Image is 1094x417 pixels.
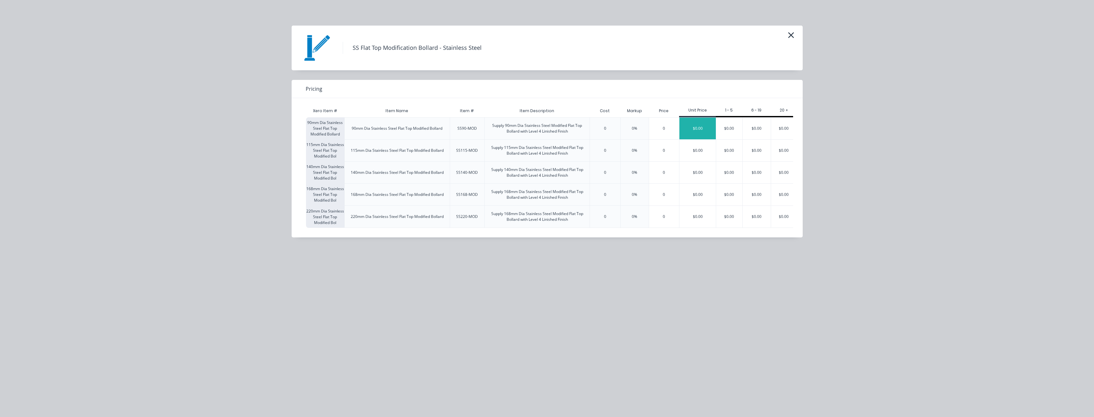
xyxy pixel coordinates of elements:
[679,206,716,228] div: $0.00
[380,103,413,119] div: Item Name
[351,192,444,197] div: 168mm Dia Stainless Steel Flat Top Modified Bollard
[490,167,585,178] div: Supply 140mm Dia Stainless Steel Modified Flat Top Bollard with Level 4 Linished Finish
[306,117,344,139] div: 90mm Dia Stainless Steel Flat Top Modified Bollard
[771,140,797,161] div: $0.00
[716,162,742,183] div: $0.00
[306,85,322,93] span: Pricing
[771,118,797,139] div: $0.00
[649,118,679,139] div: 0
[771,206,797,228] div: $0.00
[743,118,771,139] div: $0.00
[590,104,620,117] div: Cost
[351,148,444,153] div: 115mm Dia Stainless Steel Flat Top Modified Bollard
[604,148,606,153] div: 0
[649,140,679,161] div: 0
[632,214,637,220] div: 0%
[771,162,797,183] div: $0.00
[716,107,742,113] div: 1 - 5
[679,162,716,183] div: $0.00
[306,161,344,183] div: 140mm Dia Stainless Steel Flat Top Modified Bol
[632,148,637,153] div: 0%
[456,148,478,153] div: SS115-MOD
[456,170,478,175] div: SS140-MOD
[679,140,716,161] div: $0.00
[649,104,679,117] div: Price
[632,126,637,131] div: 0%
[743,184,771,205] div: $0.00
[604,192,606,197] div: 0
[352,126,442,131] div: 90mm Dia Stainless Steel Flat Top Modified Bollard
[649,184,679,205] div: 0
[743,162,771,183] div: $0.00
[306,139,344,161] div: 115mm Dia Stainless Steel Flat Top Modified Bol
[455,103,479,119] div: Item #
[490,211,585,222] div: Supply 168mm Dia Stainless Steel Modified Flat Top Bollard with Level 4 Linished Finish
[716,140,742,161] div: $0.00
[490,123,585,134] div: Supply 90mm Dia Stainless Steel Modified Flat Top Bollard with Level 4 Linished Finish
[743,206,771,228] div: $0.00
[306,104,344,117] div: Xero Item #
[457,126,477,131] div: SS90-MOD
[515,103,559,119] div: Item Description
[490,145,585,156] div: Supply 115mm Dia Stainless Steel Modified Flat Top Bollard with Level 4 Linished Finish
[306,183,344,205] div: 168mm Dia Stainless Steel Flat Top Modified Bol
[679,184,716,205] div: $0.00
[743,140,771,161] div: $0.00
[679,118,716,139] div: $0.00
[604,126,606,131] div: 0
[716,118,742,139] div: $0.00
[771,107,797,113] div: 20 +
[649,206,679,228] div: 0
[306,205,344,228] div: 220mm Dia Stainless Steel Flat Top Modified Bol
[456,192,478,197] div: SS168-MOD
[351,214,444,220] div: 220mm Dia Stainless Steel Flat Top Modified Bollard
[351,170,444,175] div: 140mm Dia Stainless Steel Flat Top Modified Bollard
[679,107,716,113] div: Unit Price
[632,170,637,175] div: 0%
[490,189,585,200] div: Supply 168mm Dia Stainless Steel Modified Flat Top Bollard with Level 4 Linished Finish
[632,192,637,197] div: 0%
[771,184,797,205] div: $0.00
[343,42,491,54] h4: SS Flat Top Modification Bollard - Stainless Steel
[604,170,606,175] div: 0
[742,107,771,113] div: 6 - 19
[456,214,478,220] div: SS220-MOD
[604,214,606,220] div: 0
[301,32,333,64] img: SS Flat Top Modification Bollard - Stainless Steel
[716,184,742,205] div: $0.00
[649,162,679,183] div: 0
[620,104,649,117] div: Markup
[716,206,742,228] div: $0.00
